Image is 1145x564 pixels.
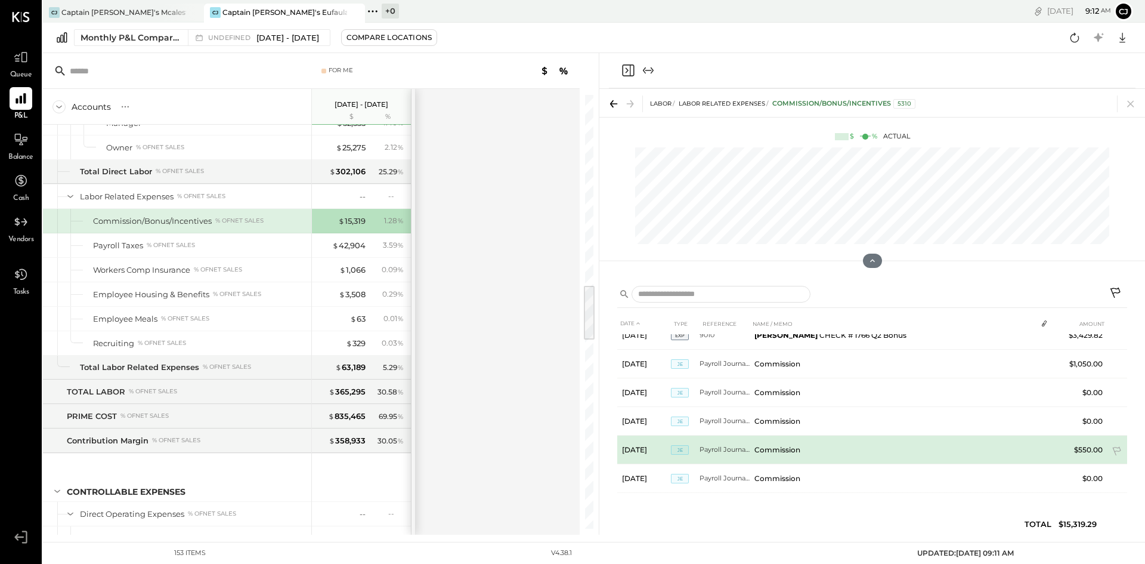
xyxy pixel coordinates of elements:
span: JE [671,474,689,483]
td: [DATE] [617,407,671,436]
td: [DATE] [617,321,671,350]
button: Expand panel (e) [641,63,655,78]
td: [DATE] [617,378,671,407]
a: Tasks [1,263,41,298]
div: Actual [835,132,910,141]
span: [DATE] - [DATE] [256,32,319,44]
a: Queue [1,46,41,81]
button: Monthly P&L Comparison undefined[DATE] - [DATE] [74,29,330,46]
div: CONTROLLABLE EXPENSES [67,486,185,498]
th: AMOUNT [1062,313,1107,335]
div: 3.59 [383,240,404,251]
div: 3,508 [339,289,366,300]
td: Commission [750,464,1036,493]
span: % [397,167,404,176]
span: Tasks [13,287,29,298]
div: % of NET SALES [177,192,225,201]
div: -- [388,508,404,519]
td: $1,050.00 [1062,350,1107,378]
div: 15,319 [338,215,366,227]
span: UPDATED: [DATE] 09:11 AM [917,548,1014,557]
th: DATE [617,313,671,335]
div: 0.03 [382,338,404,349]
td: Payroll Journal_07.27 [700,350,750,378]
p: [DATE] - [DATE] [335,100,388,109]
div: $ [318,112,366,122]
span: EXP [671,331,689,340]
span: $ [336,118,343,128]
div: % [872,132,877,141]
div: 835,465 [328,411,366,422]
div: Labor Related Expenses [80,191,174,202]
div: 69.95 [379,411,404,422]
span: % [397,264,404,274]
div: % of NET SALES [203,363,251,371]
div: % of NET SALES [213,290,261,298]
div: -- [360,508,366,520]
div: 0.29 [382,289,404,300]
div: % of NET SALES [136,143,184,152]
div: Captain [PERSON_NAME]'s Eufaula [222,7,347,17]
td: Payroll Journal_09.21 [700,464,750,493]
div: TOTAL LABOR [67,386,125,397]
div: 25.29 [379,167,404,177]
span: JE [671,445,689,455]
div: Captain [PERSON_NAME]'s Mcalestar [61,7,186,17]
div: Payroll Taxes [93,240,143,251]
span: % [397,387,404,396]
div: [DATE] [1047,5,1111,17]
div: % of NET SALES [147,241,195,249]
div: 329 [346,338,366,349]
div: Recruiting [93,338,134,349]
b: [PERSON_NAME] [754,331,818,340]
span: % [397,142,404,152]
div: Owner [106,142,132,153]
div: For Me [329,66,353,75]
a: Vendors [1,211,41,245]
div: Workers Comp Insurance [93,264,190,276]
div: 1,066 [339,264,366,276]
span: $ [338,216,345,226]
div: 0.01 [383,313,404,324]
td: [DATE] [617,350,671,378]
span: $ [339,289,345,299]
td: $3,429.82 [1062,321,1107,350]
div: Commission/Bonus/Incentives [772,99,915,109]
div: -- [360,191,366,202]
div: 365,295 [329,386,366,397]
span: Vendors [8,235,34,245]
div: 5.29 [383,362,404,373]
div: Employee Housing & Benefits [93,289,209,300]
td: Commission [750,350,1036,378]
td: $0.00 [1062,464,1107,493]
span: JE [671,417,689,426]
td: $0.00 [1062,407,1107,436]
button: Compare Locations [341,29,437,46]
span: Labor Related Expenses [679,100,765,107]
button: Hide Chart [863,254,882,268]
th: NAME / MEMO [750,313,1036,335]
div: 302,106 [329,166,366,177]
div: % [369,112,407,122]
div: Commission/Bonus/Incentives [93,215,212,227]
td: Payroll Journal_08.10 [700,378,750,407]
div: Compare Locations [346,32,432,42]
div: CJ [210,7,221,18]
div: 0.11 [386,533,404,544]
span: JE [671,388,689,397]
div: 1.28 [384,215,404,226]
button: CJ [1114,2,1133,21]
td: 9010 [700,321,750,350]
span: % [397,436,404,445]
td: Payroll Journal_08.24 [700,407,750,436]
div: 63,189 [335,362,366,373]
span: % [397,533,404,543]
div: Accounts [72,101,111,113]
td: [DATE] [617,464,671,493]
span: JE [671,359,689,369]
button: Close panel [621,63,635,78]
td: CHECK # 1766 Q2 Bonus [750,321,1036,350]
div: Monthly P&L Comparison [81,32,181,44]
div: 63 [350,313,366,325]
div: Cash Collection Over/Under [93,533,200,544]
